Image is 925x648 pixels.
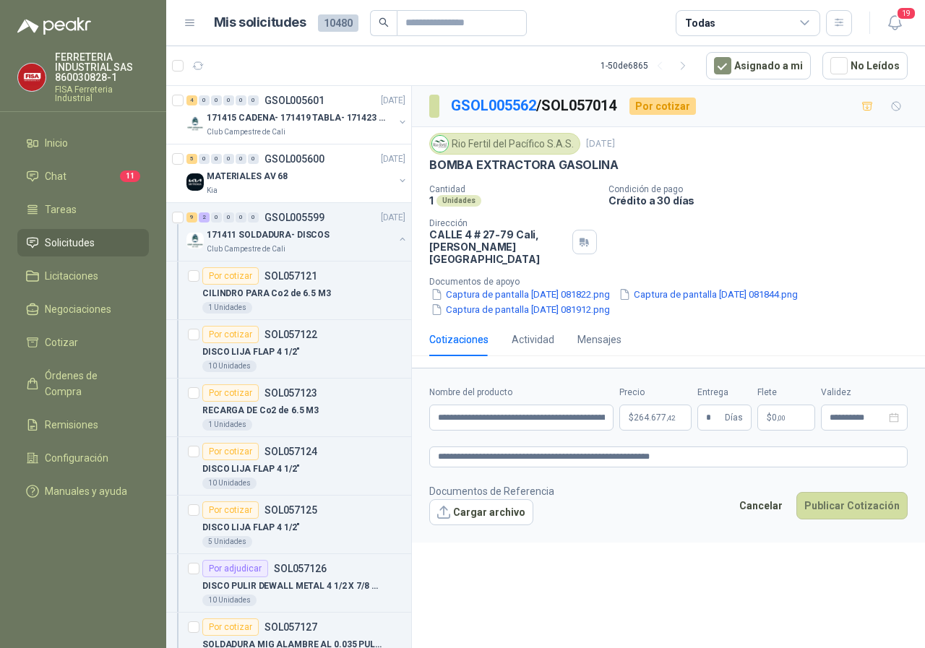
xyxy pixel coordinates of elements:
[166,496,411,554] a: Por cotizarSOL057125DISCO LIJA FLAP 4 1/2"5 Unidades
[619,405,692,431] p: $264.677,42
[207,170,288,183] p: MATERIALES AV 68
[436,195,481,207] div: Unidades
[199,95,210,105] div: 0
[202,443,259,460] div: Por cotizar
[17,196,149,223] a: Tareas
[120,170,140,182] span: 11
[429,386,614,399] label: Nombre del producto
[45,301,111,317] span: Negociaciones
[264,95,324,105] p: GSOL005601
[706,52,811,79] button: Asignado a mi
[186,209,408,255] a: 9 2 0 0 0 0 GSOL005599[DATE] Company Logo171411 SOLDADURA- DISCOSClub Campestre de Cali
[896,7,916,20] span: 19
[608,184,919,194] p: Condición de pago
[202,302,252,314] div: 1 Unidades
[55,85,149,103] p: FISA Ferreteria Industrial
[264,329,317,340] p: SOL057122
[822,52,908,79] button: No Leídos
[429,302,611,317] button: Captura de pantalla [DATE] 081912.png
[264,622,317,632] p: SOL057127
[821,386,908,399] label: Validez
[619,386,692,399] label: Precio
[512,332,554,347] div: Actividad
[429,483,554,499] p: Documentos de Referencia
[17,229,149,256] a: Solicitudes
[211,95,222,105] div: 0
[264,271,317,281] p: SOL057121
[186,154,197,164] div: 5
[429,499,533,525] button: Cargar archivo
[166,379,411,437] a: Por cotizarSOL057123RECARGA DE Co2 de 6.5 M31 Unidades
[45,417,98,433] span: Remisiones
[451,95,618,117] p: / SOL057014
[617,287,799,302] button: Captura de pantalla [DATE] 081844.png
[318,14,358,32] span: 10480
[772,413,786,422] span: 0
[186,173,204,191] img: Company Logo
[207,126,285,138] p: Club Campestre de Cali
[882,10,908,36] button: 19
[236,212,246,223] div: 0
[429,218,567,228] p: Dirección
[796,492,908,519] button: Publicar Cotización
[45,235,95,251] span: Solicitudes
[432,136,448,152] img: Company Logo
[236,154,246,164] div: 0
[207,185,218,196] p: Kia
[202,462,300,476] p: DISCO LIJA FLAP 4 1/2"
[186,115,204,132] img: Company Logo
[202,404,319,418] p: RECARGA DE Co2 de 6.5 M3
[429,332,489,347] div: Cotizaciones
[202,595,257,606] div: 10 Unidades
[666,414,675,422] span: ,42
[186,95,197,105] div: 4
[202,384,259,402] div: Por cotizar
[731,492,791,519] button: Cancelar
[45,268,98,284] span: Licitaciones
[202,579,382,593] p: DISCO PULIR DEWALL METAL 4 1/2 X 7/8 X 1/4
[207,228,330,242] p: 171411 SOLDADURA- DISCOS
[207,111,387,125] p: 171415 CADENA- 171419 TABLA- 171423 VARILLA
[166,320,411,379] a: Por cotizarSOL057122DISCO LIJA FLAP 4 1/2"10 Unidades
[634,413,675,422] span: 264.677
[223,154,234,164] div: 0
[55,52,149,82] p: FERRETERIA INDUSTRIAL SAS 860030828-1
[202,360,257,372] div: 10 Unidades
[17,411,149,439] a: Remisiones
[601,54,694,77] div: 1 - 50 de 6865
[223,212,234,223] div: 0
[45,135,68,151] span: Inicio
[18,64,46,91] img: Company Logo
[166,262,411,320] a: Por cotizarSOL057121CILINDRO PARA Co2 de 6.5 M31 Unidades
[264,388,317,398] p: SOL057123
[429,287,611,302] button: Captura de pantalla [DATE] 081822.png
[202,618,259,636] div: Por cotizar
[17,17,91,35] img: Logo peakr
[381,211,405,225] p: [DATE]
[202,267,259,285] div: Por cotizar
[725,405,743,430] span: Días
[236,95,246,105] div: 0
[186,150,408,196] a: 5 0 0 0 0 0 GSOL005600[DATE] Company LogoMATERIALES AV 68Kia
[45,368,135,399] span: Órdenes de Compra
[429,184,597,194] p: Cantidad
[757,405,815,431] p: $ 0,00
[45,202,77,217] span: Tareas
[202,478,257,489] div: 10 Unidades
[451,97,536,114] a: GSOL005562
[577,332,621,347] div: Mensajes
[429,133,580,155] div: Rio Fertil del Pacífico S.A.S.
[202,326,259,343] div: Por cotizar
[429,228,567,265] p: CALLE 4 # 27-79 Cali , [PERSON_NAME][GEOGRAPHIC_DATA]
[248,95,259,105] div: 0
[45,450,108,466] span: Configuración
[186,232,204,249] img: Company Logo
[264,505,317,515] p: SOL057125
[211,212,222,223] div: 0
[777,414,786,422] span: ,00
[248,212,259,223] div: 0
[429,277,919,287] p: Documentos de apoyo
[202,521,300,535] p: DISCO LIJA FLAP 4 1/2"
[381,152,405,166] p: [DATE]
[202,287,331,301] p: CILINDRO PARA Co2 de 6.5 M3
